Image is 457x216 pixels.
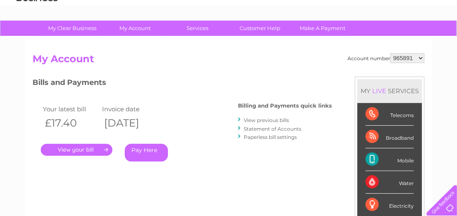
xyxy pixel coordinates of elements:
[238,103,332,109] h4: Billing and Payments quick links
[33,77,332,91] h3: Bills and Payments
[101,21,169,36] a: My Account
[366,103,414,126] div: Telecoms
[366,171,414,194] div: Water
[125,144,168,162] a: Pay Here
[302,4,359,14] a: 0333 014 3131
[41,103,100,115] td: Your latest bill
[226,21,294,36] a: Customer Help
[164,21,232,36] a: Services
[333,35,351,41] a: Energy
[430,35,449,41] a: Log out
[16,21,58,47] img: logo.png
[366,126,414,148] div: Broadband
[356,35,380,41] a: Telecoms
[41,144,112,156] a: .
[39,21,107,36] a: My Clear Business
[385,35,397,41] a: Blog
[371,87,388,95] div: LIVE
[35,5,424,40] div: Clear Business is a trading name of Verastar Limited (registered in [GEOGRAPHIC_DATA] No. 3667643...
[289,21,357,36] a: Make A Payment
[402,35,422,41] a: Contact
[100,103,159,115] td: Invoice date
[347,53,424,63] div: Account number
[366,148,414,171] div: Mobile
[244,134,297,140] a: Paperless bill settings
[41,115,100,131] th: £17.40
[244,126,301,132] a: Statement of Accounts
[33,53,424,69] h2: My Account
[312,35,328,41] a: Water
[244,117,289,123] a: View previous bills
[357,79,422,103] div: MY SERVICES
[100,115,159,131] th: [DATE]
